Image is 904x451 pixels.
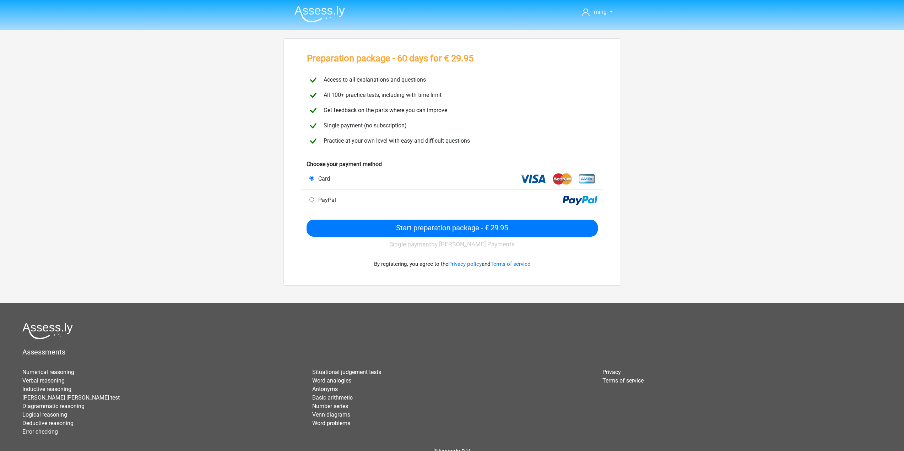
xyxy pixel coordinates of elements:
a: Basic arithmetic [312,394,353,401]
span: PayPal [315,197,336,203]
input: Start preparation package - € 29.95 [307,220,598,237]
a: Diagrammatic reasoning [22,403,85,409]
a: Error checking [22,428,58,435]
div: by [PERSON_NAME] Payments [307,237,598,252]
a: Privacy [602,369,621,375]
a: Number series [312,403,348,409]
u: Single payment [389,241,431,248]
a: Venn diagrams [312,411,350,418]
a: Word analogies [312,377,351,384]
a: [PERSON_NAME] [PERSON_NAME] test [22,394,120,401]
a: Logical reasoning [22,411,67,418]
span: Single payment (no subscription) [321,122,407,129]
h3: Preparation package - 60 days for € 29.95 [307,53,473,64]
a: Antonyms [312,386,338,392]
a: Numerical reasoning [22,369,74,375]
h5: Assessments [22,348,882,356]
span: Practice at your own level with easy and difficult questions [321,137,470,144]
a: Verbal reasoning [22,377,65,384]
img: Assessly [294,6,345,22]
a: Terms of service [491,261,530,267]
a: Word problems [312,420,350,427]
a: Inductive reasoning [22,386,71,392]
div: By registering, you agree to the and [307,252,598,277]
b: Choose your payment method [307,161,382,167]
img: Assessly logo [22,323,73,339]
span: Access to all explanations and questions [321,76,426,83]
a: Terms of service [602,377,644,384]
img: checkmark [307,135,319,147]
img: checkmark [307,74,319,86]
a: ming [579,8,615,16]
span: ming [594,9,607,15]
img: checkmark [307,89,319,101]
span: All 100+ practice tests, including with time limit [321,92,442,98]
a: Privacy policy [448,261,482,267]
img: checkmark [307,104,319,117]
a: Deductive reasoning [22,420,74,427]
a: Situational judgement tests [312,369,381,375]
span: Get feedback on the parts where you can improve [321,107,447,114]
img: checkmark [307,120,319,132]
span: Card [315,175,330,182]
